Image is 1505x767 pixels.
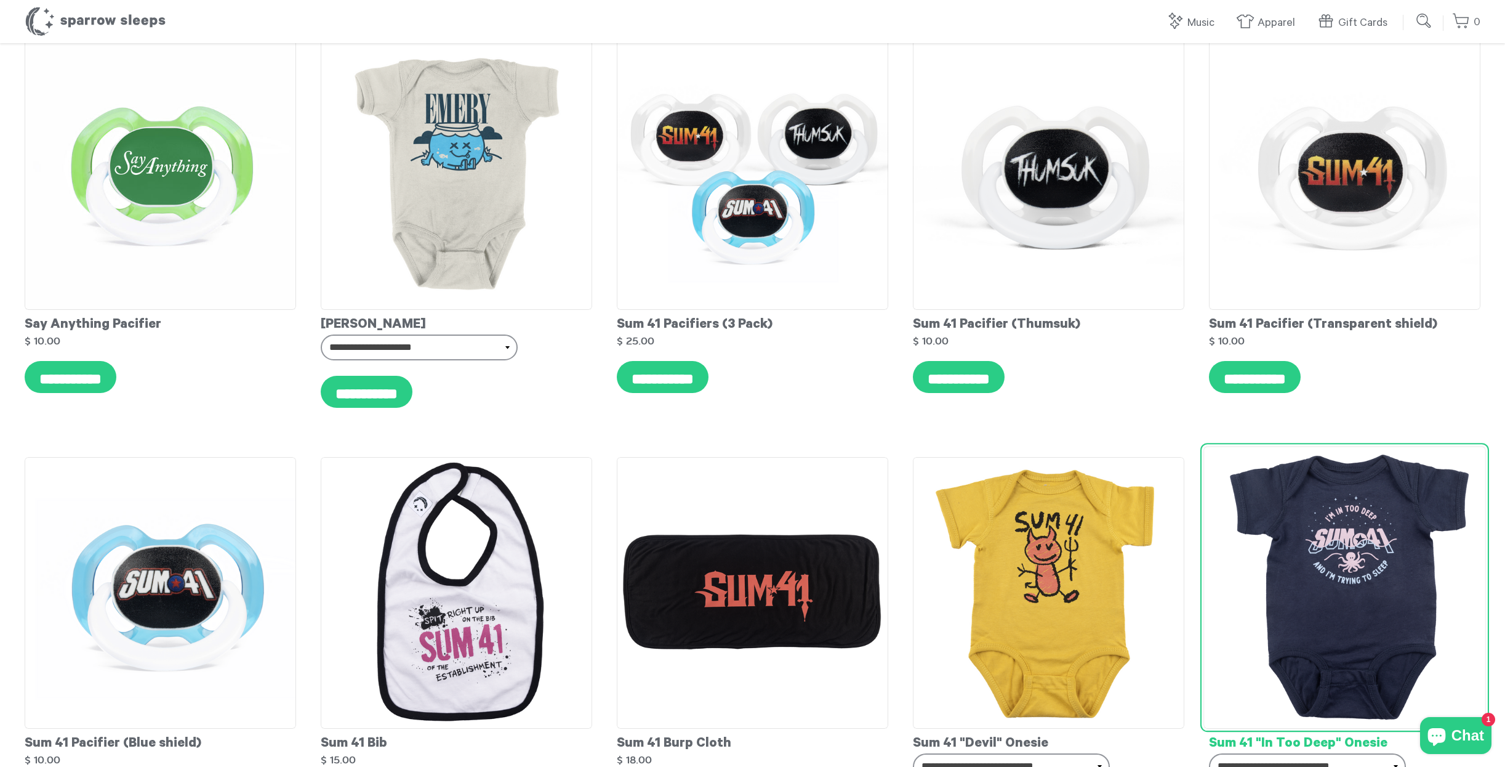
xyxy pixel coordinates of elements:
[1166,10,1221,36] a: Music
[913,457,1184,729] img: Sum41-DevilOnesie_grande.png
[913,310,1184,335] div: Sum 41 Pacifier (Thumsuk)
[913,336,949,346] strong: $ 10.00
[913,729,1184,753] div: Sum 41 "Devil" Onesie
[1209,729,1480,753] div: Sum 41 "In Too Deep" Onesie
[1209,310,1480,335] div: Sum 41 Pacifier (Transparent shield)
[1209,336,1245,346] strong: $ 10.00
[617,729,888,753] div: Sum 41 Burp Cloth
[25,336,60,346] strong: $ 10.00
[25,310,296,335] div: Say Anything Pacifier
[1416,717,1495,757] inbox-online-store-chat: Shopify online store chat
[321,457,592,729] img: Sum41-EstablishmentBib_grande.png
[617,336,654,346] strong: $ 25.00
[321,729,592,753] div: Sum 41 Bib
[1452,9,1480,36] a: 0
[25,38,296,310] img: SayAnything-Pacifier_WithShadow_grande.jpg
[1317,10,1394,36] a: Gift Cards
[321,38,592,310] img: Emery-Onesie_grande.png
[25,457,296,729] img: Sum41-PacifierLogo_BlueShield_grande.png
[1203,447,1486,729] img: Sum41-InTooDeepOnesie_grande.png
[617,457,888,729] img: Sum41-BurpCloth_Front_grande.png
[25,729,296,753] div: Sum 41 Pacifier (Blue shield)
[1412,9,1437,33] input: Submit
[321,755,356,765] strong: $ 15.00
[25,755,60,765] strong: $ 10.00
[617,755,652,765] strong: $ 18.00
[617,38,888,310] img: Sum41-09Pacifiers_grande.png
[321,310,592,335] div: [PERSON_NAME]
[1209,38,1480,310] img: Sum41-PacifierLogo_TransparentShield_grande.png
[913,38,1184,310] img: Sum41-PacifierThumsuk_grande.png
[1236,10,1301,36] a: Apparel
[25,6,166,37] h1: Sparrow Sleeps
[617,310,888,335] div: Sum 41 Pacifiers (3 Pack)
